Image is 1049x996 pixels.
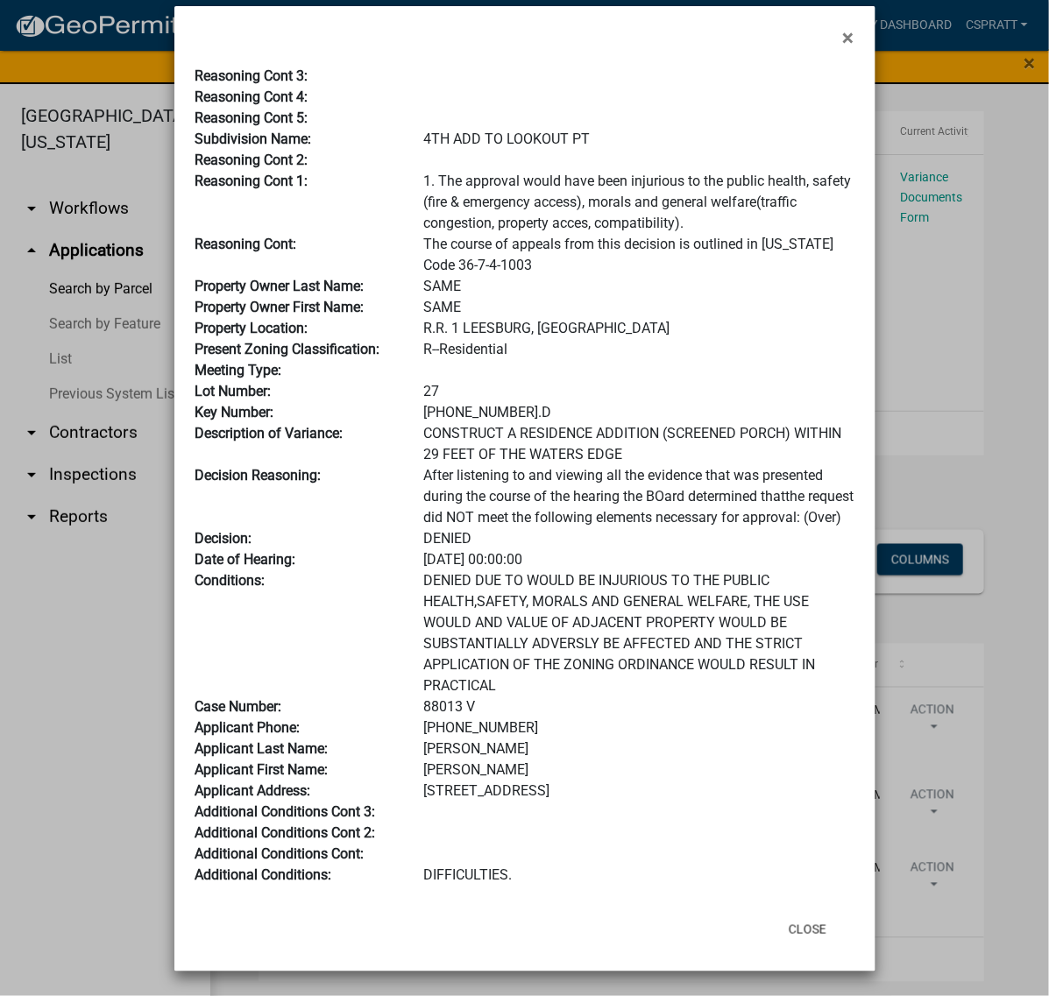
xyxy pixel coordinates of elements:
b: Reasoning Cont 4: [195,88,308,105]
b: Property Location: [195,320,308,336]
b: Subdivision Name: [195,131,312,147]
div: [DATE] 00:00:00 [410,549,867,570]
div: DENIED [410,528,867,549]
b: Decision: [195,530,252,547]
div: 27 [410,381,867,402]
b: Property Owner Last Name: [195,278,365,294]
div: [PHONE_NUMBER] [410,717,867,738]
b: Lot Number: [195,383,272,399]
div: CONSTRUCT A RESIDENCE ADDITION (SCREENED PORCH) WITHIN 29 FEET OF THE WATERS EDGE [410,423,867,465]
b: Additional Conditions Cont: [195,845,365,862]
b: Property Owner First Name: [195,299,365,315]
b: Date of Hearing: [195,551,296,568]
div: R--Residential [410,339,867,360]
b: Reasoning Cont 1: [195,173,308,189]
div: R.R. 1 LEESBURG, [GEOGRAPHIC_DATA] [410,318,867,339]
button: Close [829,13,868,62]
b: Meeting Type: [195,362,282,378]
b: Reasoning Cont 2: [195,152,308,168]
b: Additional Conditions Cont 2: [195,824,376,841]
b: Applicant Phone: [195,719,301,736]
div: 1. The approval would have been injurious to the public health, safety (fire & emergency access),... [410,171,867,234]
b: Additional Conditions: [195,866,332,883]
div: SAME [410,297,867,318]
div: The course of appeals from this decision is outlined in [US_STATE] Code 36-7-4-1003 [410,234,867,276]
div: After listening to and viewing all the evidence that was presented during the course of the heari... [410,465,867,528]
b: Applicant First Name: [195,761,329,778]
b: Conditions: [195,572,266,589]
div: 4TH ADD TO LOOKOUT PT [410,129,867,150]
b: Reasoning Cont 5: [195,109,308,126]
b: Decision Reasoning: [195,467,322,484]
div: [STREET_ADDRESS] [410,781,867,802]
div: 88013 V [410,696,867,717]
div: DIFFICULTIES. [410,865,867,886]
b: Applicant Address: [195,782,311,799]
b: Description of Variance: [195,425,344,441]
button: Close [775,914,840,945]
div: DENIED DUE TO WOULD BE INJURIOUS TO THE PUBLIC HEALTH,SAFETY, MORALS AND GENERAL WELFARE, THE USE... [410,570,867,696]
span: × [843,25,854,50]
div: [PERSON_NAME] [410,759,867,781]
b: Reasoning Cont 3: [195,67,308,84]
b: Key Number: [195,404,274,420]
div: SAME [410,276,867,297]
div: [PERSON_NAME] [410,738,867,759]
b: Case Number: [195,698,282,715]
b: Reasoning Cont: [195,236,297,252]
div: [PHONE_NUMBER].D [410,402,867,423]
b: Present Zoning Classification: [195,341,380,357]
b: Applicant Last Name: [195,740,329,757]
b: Additional Conditions Cont 3: [195,803,376,820]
